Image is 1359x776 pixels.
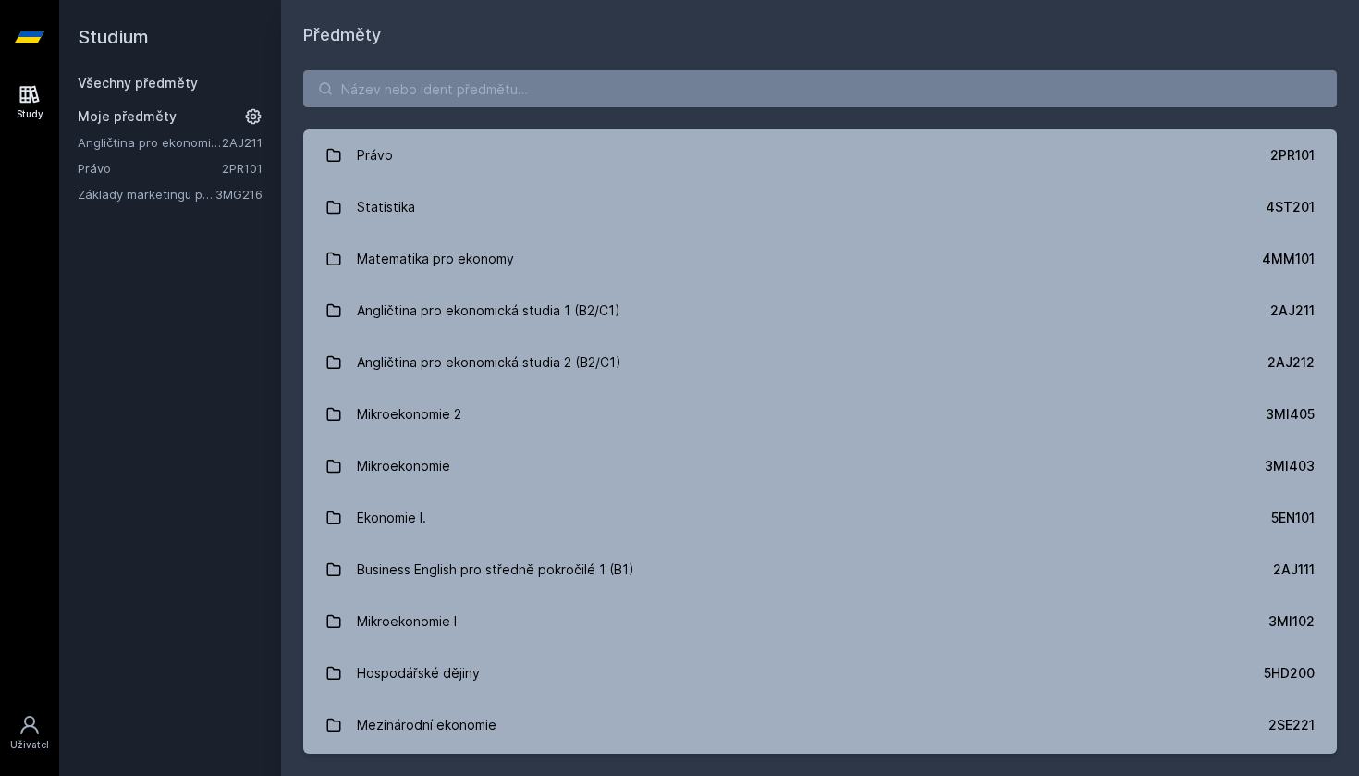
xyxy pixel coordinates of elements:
div: Matematika pro ekonomy [357,240,514,277]
h1: Předměty [303,22,1337,48]
div: Study [17,107,43,121]
a: Základy marketingu pro informatiky a statistiky [78,185,215,203]
div: 4MM101 [1262,250,1315,268]
a: 2AJ211 [222,135,263,150]
div: 4ST201 [1266,198,1315,216]
div: Mikroekonomie [357,448,450,485]
a: Mikroekonomie 2 3MI405 [303,388,1337,440]
div: 2AJ211 [1270,302,1315,320]
a: 2PR101 [222,161,263,176]
a: Mikroekonomie I 3MI102 [303,596,1337,647]
div: 5HD200 [1264,664,1315,683]
a: Angličtina pro ekonomická studia 1 (B2/C1) [78,133,222,152]
a: Všechny předměty [78,75,198,91]
div: Angličtina pro ekonomická studia 2 (B2/C1) [357,344,621,381]
input: Název nebo ident předmětu… [303,70,1337,107]
div: 3MI403 [1265,457,1315,475]
span: Moje předměty [78,107,177,126]
div: Angličtina pro ekonomická studia 1 (B2/C1) [357,292,620,329]
div: 2PR101 [1270,146,1315,165]
div: Mezinárodní ekonomie [357,707,496,744]
div: Ekonomie I. [357,499,426,536]
a: Matematika pro ekonomy 4MM101 [303,233,1337,285]
a: Mikroekonomie 3MI403 [303,440,1337,492]
div: 5EN101 [1271,509,1315,527]
a: Statistika 4ST201 [303,181,1337,233]
a: Angličtina pro ekonomická studia 2 (B2/C1) 2AJ212 [303,337,1337,388]
a: Hospodářské dějiny 5HD200 [303,647,1337,699]
div: 2SE221 [1268,716,1315,734]
div: Právo [357,137,393,174]
a: Právo [78,159,222,178]
a: Mezinárodní ekonomie 2SE221 [303,699,1337,751]
div: Uživatel [10,738,49,752]
a: Angličtina pro ekonomická studia 1 (B2/C1) 2AJ211 [303,285,1337,337]
a: Study [4,74,55,130]
a: Business English pro středně pokročilé 1 (B1) 2AJ111 [303,544,1337,596]
div: Mikroekonomie I [357,603,457,640]
a: 3MG216 [215,187,263,202]
a: Uživatel [4,705,55,761]
div: 2AJ212 [1267,353,1315,372]
div: Statistika [357,189,415,226]
a: Ekonomie I. 5EN101 [303,492,1337,544]
div: 3MI405 [1266,405,1315,424]
a: Právo 2PR101 [303,129,1337,181]
div: Business English pro středně pokročilé 1 (B1) [357,551,634,588]
div: Mikroekonomie 2 [357,396,461,433]
div: Hospodářské dějiny [357,655,480,692]
div: 2AJ111 [1273,560,1315,579]
div: 3MI102 [1268,612,1315,631]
